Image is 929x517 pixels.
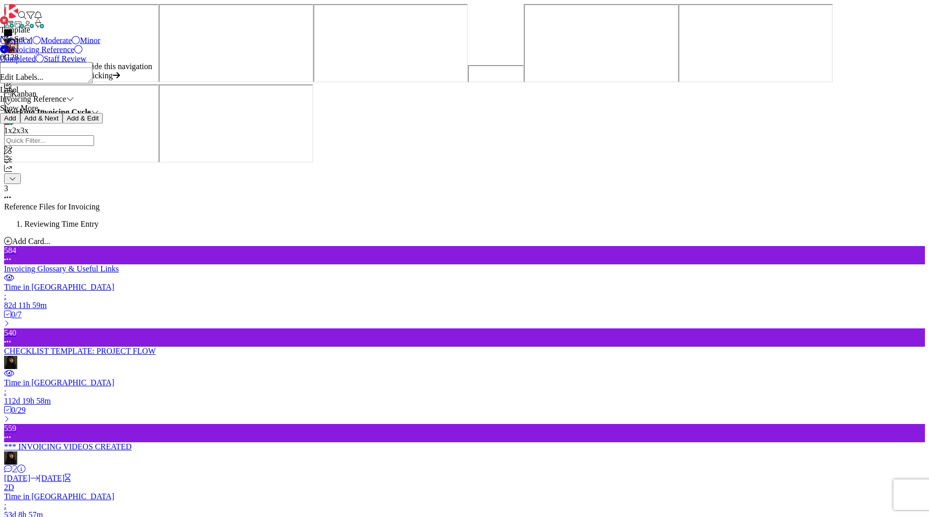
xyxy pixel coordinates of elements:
div: Time in [GEOGRAPHIC_DATA] [4,283,925,292]
span: 1x [4,126,12,135]
span: 2 [12,465,17,473]
div: CHECKLIST TEMPLATE: PROJECT FLOW [4,347,925,356]
img: ES [4,451,17,465]
span: Minor [80,36,100,45]
div: 559 [4,424,925,433]
div: Invoicing Glossary & Useful Links [4,264,925,273]
div: 584 [4,246,925,255]
div: ES [4,356,925,378]
span: : [4,501,6,510]
span: [DATE] [4,474,31,482]
span: [DATE] [39,474,65,482]
iframe: UserGuiding Knowledge Base [524,4,678,82]
span: 3x [20,126,28,135]
img: ES [4,356,17,369]
div: Time in [GEOGRAPHIC_DATA] [4,378,925,387]
div: 559 [4,424,925,442]
div: *** INVOICING VIDEOS CREATED [4,442,925,451]
div: 82d 11h 59m [4,301,925,310]
span: Reference Files for Invoicing [4,202,100,211]
span: Add Card... [12,237,50,246]
div: 540 [4,328,925,338]
span: 0/29 [11,406,25,414]
span: : [4,387,6,396]
a: Staff Review [36,54,86,63]
div: ES [4,451,925,474]
div: 112d 19h 58m [4,397,925,406]
a: Moderate [33,36,72,45]
span: Critical [8,36,33,45]
input: Quick Filter... [4,135,94,146]
iframe: UserGuiding AI Assistant [159,84,313,163]
a: 584Invoicing Glossary & Useful LinksTime in [GEOGRAPHIC_DATA]:82d 11h 59m0/7 [4,246,925,328]
div: 559*** INVOICING VIDEOS CREATED [4,424,925,451]
span: 0/7 [11,310,21,319]
span: : [4,292,6,300]
span: 3 [4,184,8,193]
div: 540 [4,328,925,347]
li: Reviewing Time Entry [24,220,134,229]
a: Minor [72,36,100,45]
div: 540CHECKLIST TEMPLATE: PROJECT FLOW [4,328,925,356]
iframe: UserGuiding Product Updates [678,4,833,82]
div: 584 [4,246,925,264]
iframe: UserGuiding AI Assistant Launcher [4,84,159,163]
button: Add & Edit [63,113,103,124]
span: Staff Review [44,54,86,63]
div: 2D [4,483,925,492]
span: Invoicing Reference [8,45,74,54]
div: Time in [GEOGRAPHIC_DATA] [4,492,925,501]
a: 540CHECKLIST TEMPLATE: PROJECT FLOWESTime in [GEOGRAPHIC_DATA]:112d 19h 58m0/29 [4,328,925,424]
button: Add & Next [20,113,63,124]
div: 584Invoicing Glossary & Useful Links [4,246,925,273]
span: 2x [12,126,20,135]
span: Moderate [41,36,72,45]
